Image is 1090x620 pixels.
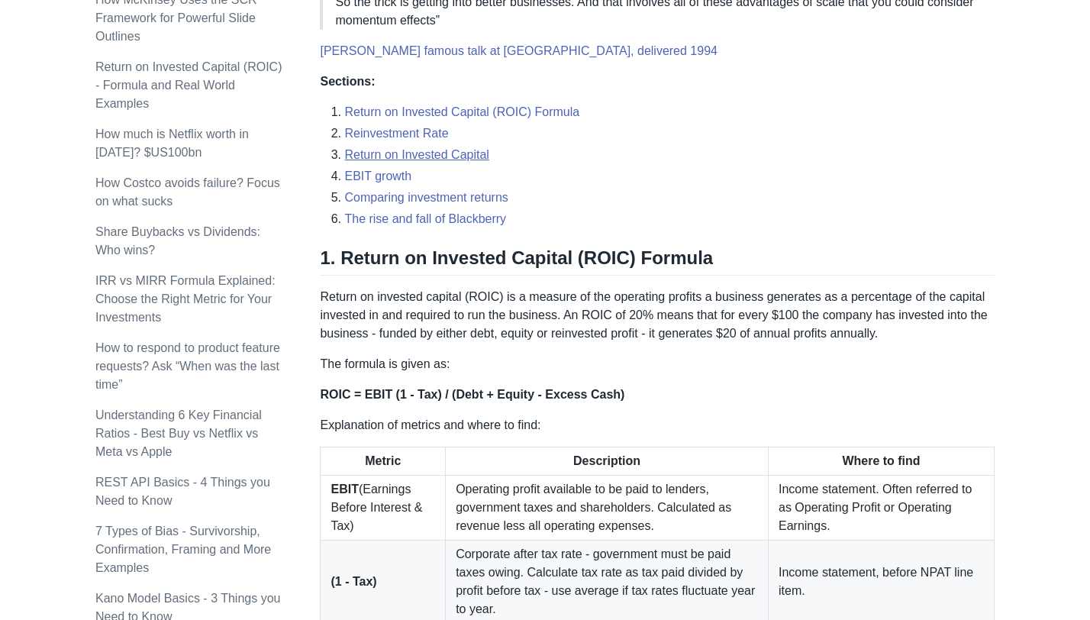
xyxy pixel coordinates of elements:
a: EBIT growth [344,170,411,182]
a: Share Buybacks vs Dividends: Who wins? [95,225,260,257]
p: Return on invested capital (ROIC) is a measure of the operating profits a business generates as a... [320,288,995,343]
strong: EBIT [331,483,358,496]
h2: 1. Return on Invested Capital (ROIC) Formula [320,247,995,276]
th: Metric [321,447,446,476]
a: Return on Invested Capital (ROIC) - Formula and Real World Examples [95,60,282,110]
p: Explanation of metrics and where to find: [320,416,995,434]
a: 7 Types of Bias - Survivorship, Confirmation, Framing and More Examples [95,525,271,574]
a: How much is Netflix worth in [DATE]? $US100bn [95,128,249,159]
strong: Sections: [320,75,375,88]
a: Comparing investment returns [344,191,508,204]
a: How Costco avoids failure? Focus on what sucks [95,176,280,208]
strong: (1 - Tax) [331,575,376,588]
a: Return on Invested Capital [344,148,489,161]
td: (Earnings Before Interest & Tax) [321,476,446,541]
p: The formula is given as: [320,355,995,373]
td: Operating profit available to be paid to lenders, government taxes and shareholders. Calculated a... [446,476,769,541]
a: REST API Basics - 4 Things you Need to Know [95,476,270,507]
a: IRR vs MIRR Formula Explained: Choose the Right Metric for Your Investments [95,274,276,324]
td: Income statement. Often referred to as Operating Profit or Operating Earnings. [768,476,994,541]
a: Reinvestment Rate [344,127,448,140]
a: The rise and fall of Blackberry [344,212,506,225]
strong: ROIC = EBIT (1 - Tax) / (Debt + Equity - Excess Cash) [320,388,624,401]
a: Understanding 6 Key Financial Ratios - Best Buy vs Netflix vs Meta vs Apple [95,408,262,458]
th: Where to find [768,447,994,476]
th: Description [446,447,769,476]
a: Return on Invested Capital (ROIC) Formula [344,105,579,118]
a: [PERSON_NAME] famous talk at [GEOGRAPHIC_DATA], delivered 1994 [320,44,717,57]
a: How to respond to product feature requests? Ask “When was the last time” [95,341,280,391]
